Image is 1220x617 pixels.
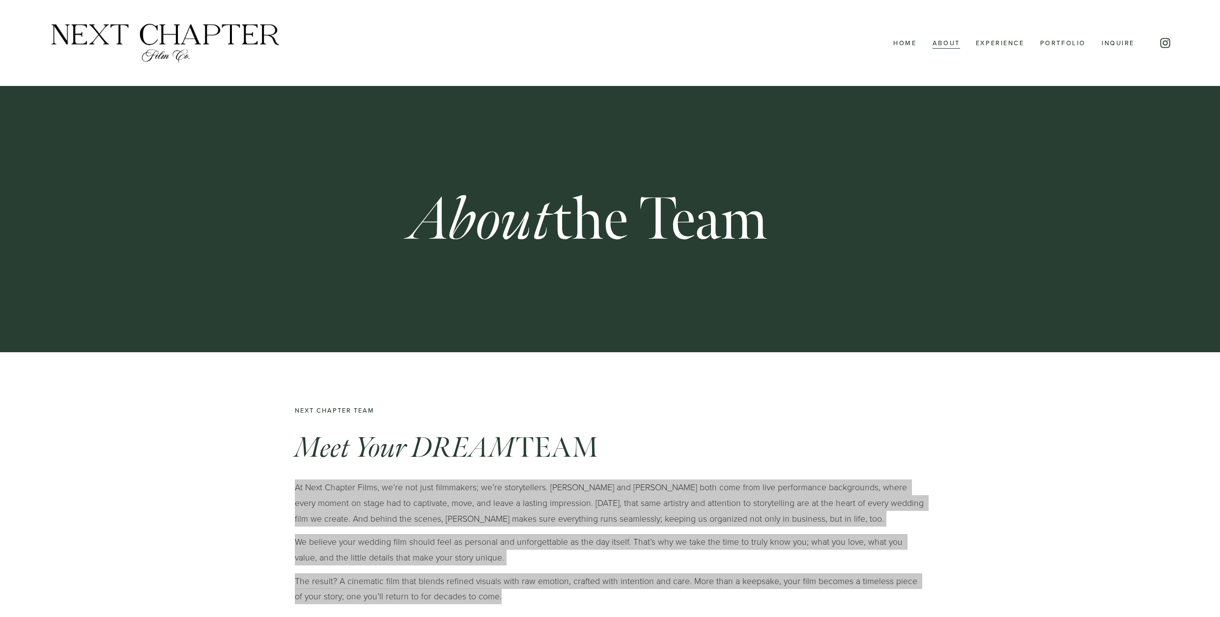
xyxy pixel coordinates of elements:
em: Meet Your DREAM [295,430,516,466]
p: The result? A cinematic film that blends refined visuals with raw emotion, crafted with intention... [295,573,925,604]
a: Inquire [1102,37,1135,50]
a: Instagram [1159,37,1171,49]
a: About [933,37,960,50]
code: Next Chapter Team [295,406,374,415]
a: Home [893,37,916,50]
p: We believe your wedding film should feel as personal and unforgettable as the day itself. That’s ... [295,534,925,565]
a: Experience [976,37,1024,50]
a: Portfolio [1040,37,1086,50]
h1: the Team [409,190,767,251]
em: About [409,183,552,258]
h2: TEAM [295,433,925,464]
img: Next Chapter Film Co. [49,22,282,64]
p: At Next Chapter Films, we’re not just filmmakers; we’re storytellers. [PERSON_NAME] and [PERSON_N... [295,479,925,526]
